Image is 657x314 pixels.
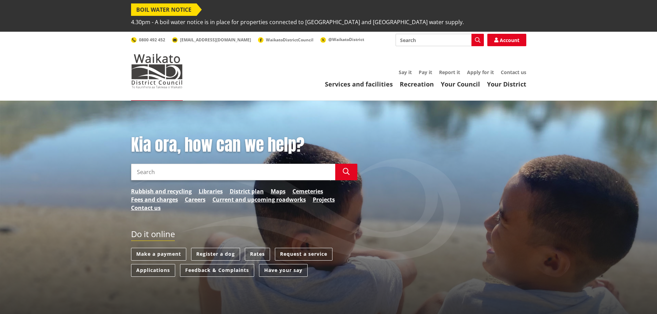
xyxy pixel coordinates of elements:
[245,248,270,261] a: Rates
[212,195,306,204] a: Current and upcoming roadworks
[439,69,460,75] a: Report it
[131,229,175,241] h2: Do it online
[313,195,335,204] a: Projects
[400,80,434,88] a: Recreation
[328,37,364,42] span: @WaikatoDistrict
[172,37,251,43] a: [EMAIL_ADDRESS][DOMAIN_NAME]
[131,248,186,261] a: Make a payment
[399,69,412,75] a: Say it
[266,37,313,43] span: WaikatoDistrictCouncil
[139,37,165,43] span: 0800 492 452
[271,187,286,195] a: Maps
[487,80,526,88] a: Your District
[131,195,178,204] a: Fees and charges
[131,135,357,155] h1: Kia ora, how can we help?
[180,37,251,43] span: [EMAIL_ADDRESS][DOMAIN_NAME]
[441,80,480,88] a: Your Council
[230,187,264,195] a: District plan
[396,34,484,46] input: Search input
[185,195,206,204] a: Careers
[191,248,240,261] a: Register a dog
[131,3,197,16] span: BOIL WATER NOTICE
[131,16,464,28] span: 4.30pm - A boil water notice is in place for properties connected to [GEOGRAPHIC_DATA] and [GEOGR...
[131,164,335,180] input: Search input
[487,34,526,46] a: Account
[180,264,254,277] a: Feedback & Complaints
[259,264,308,277] a: Have your say
[501,69,526,75] a: Contact us
[467,69,494,75] a: Apply for it
[131,264,175,277] a: Applications
[419,69,432,75] a: Pay it
[258,37,313,43] a: WaikatoDistrictCouncil
[292,187,323,195] a: Cemeteries
[131,187,192,195] a: Rubbish and recycling
[131,54,183,88] img: Waikato District Council - Te Kaunihera aa Takiwaa o Waikato
[131,37,165,43] a: 0800 492 452
[131,204,161,212] a: Contact us
[275,248,332,261] a: Request a service
[199,187,223,195] a: Libraries
[325,80,393,88] a: Services and facilities
[320,37,364,42] a: @WaikatoDistrict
